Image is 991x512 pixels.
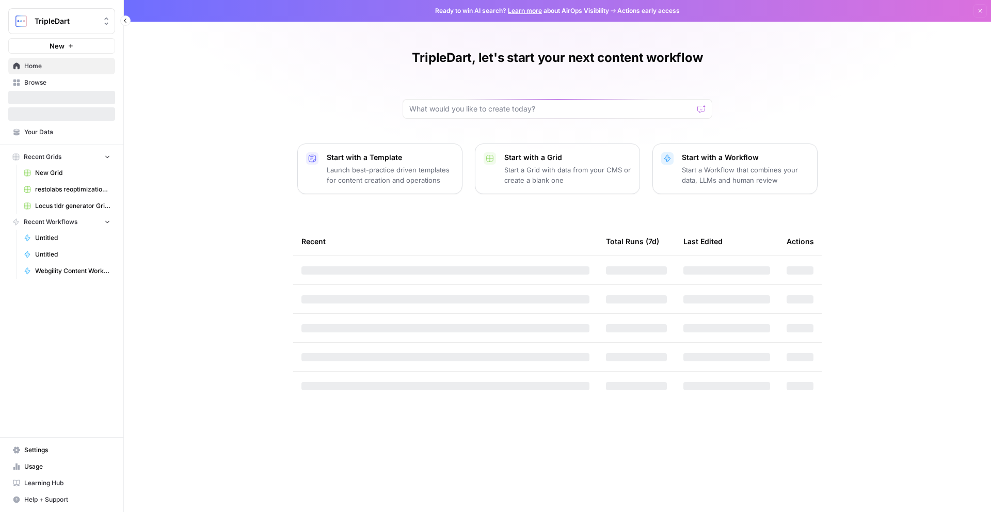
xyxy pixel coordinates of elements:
a: Learning Hub [8,475,115,491]
span: Recent Workflows [24,217,77,227]
span: Learning Hub [24,478,110,488]
a: restolabs reoptimizations aug [19,181,115,198]
button: Start with a GridStart a Grid with data from your CMS or create a blank one [475,143,640,194]
button: Recent Workflows [8,214,115,230]
span: Locus tldr generator Grid (3) [35,201,110,211]
a: Untitled [19,246,115,263]
p: Launch best-practice driven templates for content creation and operations [327,165,454,185]
a: Untitled [19,230,115,246]
span: Webgility Content Workflow [35,266,110,276]
p: Start with a Grid [504,152,631,163]
input: What would you like to create today? [409,104,693,114]
p: Start a Workflow that combines your data, LLMs and human review [682,165,809,185]
button: Workspace: TripleDart [8,8,115,34]
h1: TripleDart, let's start your next content workflow [412,50,702,66]
p: Start a Grid with data from your CMS or create a blank one [504,165,631,185]
a: Usage [8,458,115,475]
div: Recent [301,227,589,255]
img: TripleDart Logo [12,12,30,30]
p: Start with a Workflow [682,152,809,163]
div: Actions [787,227,814,255]
a: Home [8,58,115,74]
span: Recent Grids [24,152,61,162]
span: Settings [24,445,110,455]
span: Ready to win AI search? about AirOps Visibility [435,6,609,15]
a: Browse [8,74,115,91]
span: restolabs reoptimizations aug [35,185,110,194]
span: Your Data [24,127,110,137]
span: Usage [24,462,110,471]
span: TripleDart [35,16,97,26]
button: Start with a WorkflowStart a Workflow that combines your data, LLMs and human review [652,143,818,194]
a: Settings [8,442,115,458]
span: Actions early access [617,6,680,15]
span: Untitled [35,250,110,259]
span: Browse [24,78,110,87]
a: New Grid [19,165,115,181]
div: Total Runs (7d) [606,227,659,255]
span: Help + Support [24,495,110,504]
button: New [8,38,115,54]
button: Help + Support [8,491,115,508]
span: New [50,41,65,51]
button: Start with a TemplateLaunch best-practice driven templates for content creation and operations [297,143,462,194]
button: Recent Grids [8,149,115,165]
span: Home [24,61,110,71]
a: Locus tldr generator Grid (3) [19,198,115,214]
a: Learn more [508,7,542,14]
p: Start with a Template [327,152,454,163]
a: Your Data [8,124,115,140]
span: New Grid [35,168,110,178]
a: Webgility Content Workflow [19,263,115,279]
span: Untitled [35,233,110,243]
div: Last Edited [683,227,723,255]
